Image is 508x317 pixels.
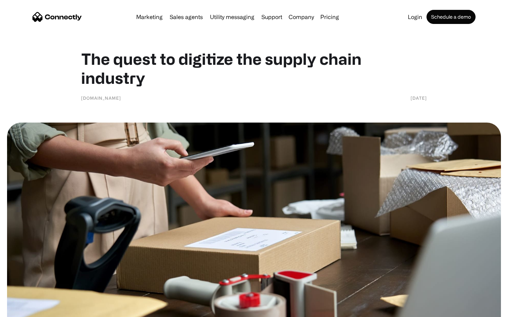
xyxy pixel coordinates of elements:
[411,94,427,101] div: [DATE]
[259,14,285,20] a: Support
[167,14,206,20] a: Sales agents
[81,94,121,101] div: [DOMAIN_NAME]
[317,14,342,20] a: Pricing
[427,10,476,24] a: Schedule a demo
[14,305,42,315] ul: Language list
[405,14,425,20] a: Login
[133,14,165,20] a: Marketing
[81,49,427,87] h1: The quest to digitize the supply chain industry
[207,14,257,20] a: Utility messaging
[7,305,42,315] aside: Language selected: English
[289,12,314,22] div: Company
